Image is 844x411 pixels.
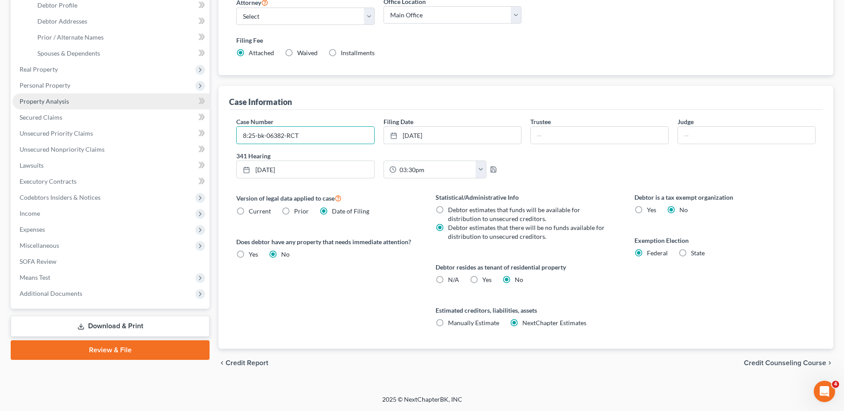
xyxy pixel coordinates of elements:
iframe: Intercom live chat [814,381,835,402]
input: -- : -- [396,161,476,178]
a: Spouses & Dependents [30,45,210,61]
span: Yes [482,276,492,283]
div: Case Information [229,97,292,107]
a: Property Analysis [12,93,210,109]
span: Current [249,207,271,215]
span: Federal [647,249,668,257]
span: State [691,249,705,257]
label: Does debtor have any property that needs immediate attention? [236,237,417,246]
span: Lawsuits [20,161,44,169]
button: chevron_left Credit Report [218,359,268,367]
span: Debtor Addresses [37,17,87,25]
button: Credit Counseling Course chevron_right [744,359,833,367]
span: Yes [249,250,258,258]
label: Version of legal data applied to case [236,193,417,203]
span: Credit Counseling Course [744,359,826,367]
span: Real Property [20,65,58,73]
span: Unsecured Nonpriority Claims [20,145,105,153]
span: Debtor estimates that there will be no funds available for distribution to unsecured creditors. [448,224,605,240]
span: Unsecured Priority Claims [20,129,93,137]
i: chevron_left [218,359,226,367]
span: No [679,206,688,214]
span: Expenses [20,226,45,233]
label: Debtor resides as tenant of residential property [436,262,617,272]
a: Prior / Alternate Names [30,29,210,45]
span: Income [20,210,40,217]
a: SOFA Review [12,254,210,270]
span: Miscellaneous [20,242,59,249]
span: Additional Documents [20,290,82,297]
span: Prior / Alternate Names [37,33,104,41]
span: Debtor estimates that funds will be available for distribution to unsecured creditors. [448,206,580,222]
a: Secured Claims [12,109,210,125]
a: Executory Contracts [12,173,210,189]
span: Secured Claims [20,113,62,121]
label: 341 Hearing [232,151,526,161]
span: Property Analysis [20,97,69,105]
label: Filing Date [384,117,413,126]
span: Attached [249,49,274,56]
label: Debtor is a tax exempt organization [634,193,816,202]
a: Unsecured Priority Claims [12,125,210,141]
span: Debtor Profile [37,1,77,9]
a: Download & Print [11,316,210,337]
input: Enter case number... [237,127,374,144]
a: [DATE] [237,161,374,178]
span: Credit Report [226,359,268,367]
a: [DATE] [384,127,521,144]
span: Codebtors Insiders & Notices [20,193,101,201]
span: SOFA Review [20,258,57,265]
span: Date of Filing [332,207,369,215]
a: Debtor Addresses [30,13,210,29]
span: No [515,276,523,283]
span: 4 [832,381,839,388]
span: No [281,250,290,258]
label: Case Number [236,117,274,126]
span: Yes [647,206,656,214]
label: Estimated creditors, liabilities, assets [436,306,617,315]
i: chevron_right [826,359,833,367]
label: Filing Fee [236,36,816,45]
input: -- [531,127,668,144]
span: Prior [294,207,309,215]
span: Means Test [20,274,50,281]
span: Personal Property [20,81,70,89]
input: -- [678,127,815,144]
label: Exemption Election [634,236,816,245]
a: Review & File [11,340,210,360]
label: Trustee [530,117,551,126]
span: Manually Estimate [448,319,499,326]
div: 2025 © NextChapterBK, INC [169,395,676,411]
span: Installments [341,49,375,56]
span: Waived [297,49,318,56]
label: Judge [678,117,694,126]
a: Unsecured Nonpriority Claims [12,141,210,157]
span: N/A [448,276,459,283]
label: Statistical/Administrative Info [436,193,617,202]
span: Spouses & Dependents [37,49,100,57]
a: Lawsuits [12,157,210,173]
span: Executory Contracts [20,177,77,185]
span: NextChapter Estimates [522,319,586,326]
